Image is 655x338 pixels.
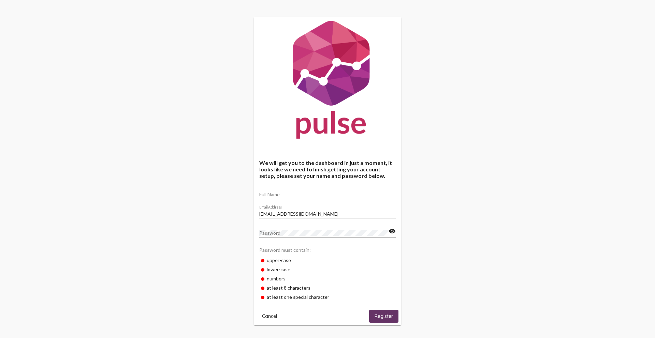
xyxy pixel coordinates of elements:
div: upper-case [259,256,396,265]
div: lower-case [259,265,396,274]
div: numbers [259,274,396,283]
button: Register [369,310,398,322]
div: at least 8 characters [259,283,396,292]
button: Cancel [257,310,282,322]
h4: We will get you to the dashboard in just a moment, it looks like we need to finish getting your a... [259,159,396,179]
div: Password must contain: [259,244,396,256]
img: Pulse For Good Logo [254,17,401,146]
span: Cancel [262,313,277,319]
span: Register [375,313,393,320]
mat-icon: visibility [389,227,396,235]
div: at least one special character [259,292,396,302]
